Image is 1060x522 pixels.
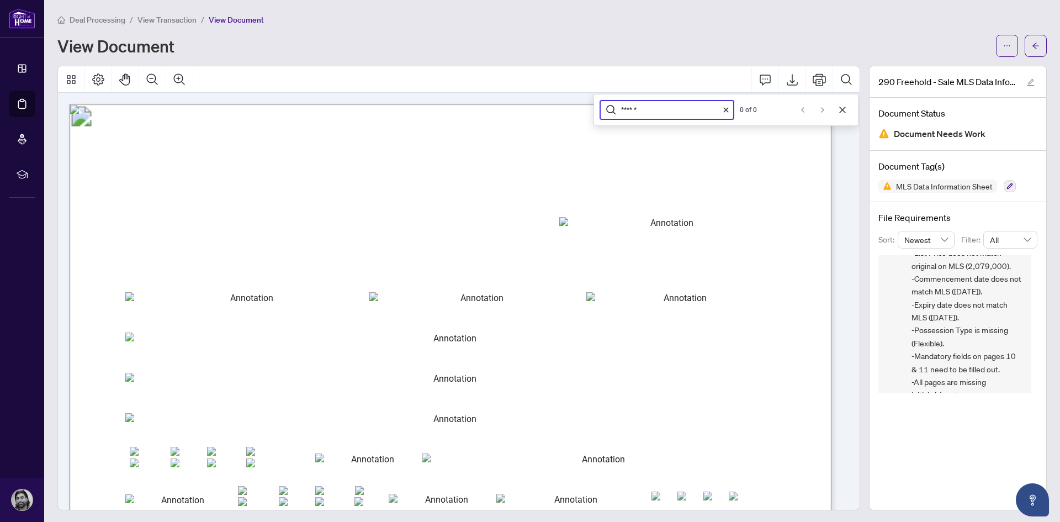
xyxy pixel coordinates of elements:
[201,13,204,26] li: /
[892,182,997,190] span: MLS Data Information Sheet
[12,489,33,510] img: Profile Icon
[904,231,948,248] span: Newest
[1003,42,1011,50] span: ellipsis
[961,234,983,246] p: Filter:
[878,180,892,193] img: Status Icon
[878,211,1037,224] h4: File Requirements
[57,16,65,24] span: home
[137,15,197,25] span: View Transaction
[878,107,1037,120] h4: Document Status
[878,234,898,246] p: Sort:
[1016,483,1049,516] button: Open asap
[9,8,35,29] img: logo
[990,231,1031,248] span: All
[130,13,133,26] li: /
[878,75,1016,88] span: 290 Freehold - Sale MLS Data Information Form - PropTx-OREA_[DATE] 13_04_06.pdf
[1027,78,1035,86] span: edit
[911,234,1022,402] span: Data Sheet -List Price does not match original on MLS (2,079,000). -Commencement date does not ma...
[57,37,174,55] h1: View Document
[1032,42,1040,50] span: arrow-left
[209,15,264,25] span: View Document
[70,15,125,25] span: Deal Processing
[878,160,1037,173] h4: Document Tag(s)
[894,126,985,141] span: Document Needs Work
[878,128,889,139] img: Document Status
